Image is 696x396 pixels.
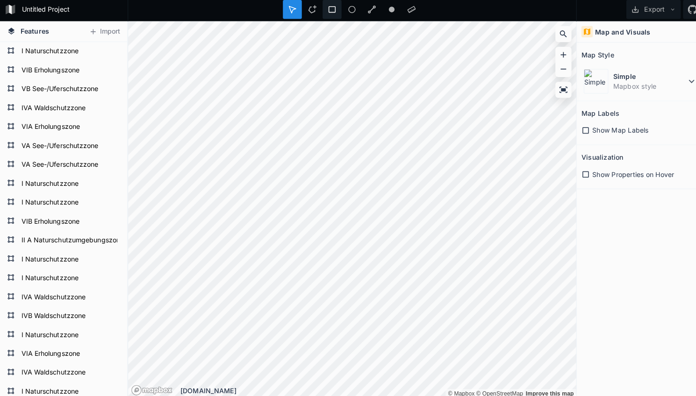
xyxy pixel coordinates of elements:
img: Simple [577,71,601,95]
a: Map feedback [519,388,567,395]
h2: Map Labels [574,107,612,121]
a: Mapbox logo [129,382,171,393]
span: Show Properties on Hover [585,170,666,179]
h2: Visualization [574,150,616,165]
span: Features [20,28,49,38]
a: Mapbox [443,388,469,395]
dt: Simple [606,73,678,83]
span: Show Map Labels [585,126,641,136]
div: [DOMAIN_NAME] [178,383,569,393]
h2: Map Style [574,49,607,64]
h4: Map and Visuals [588,29,643,39]
button: Import [83,26,123,41]
a: OpenStreetMap [471,388,517,395]
dd: Mapbox style [606,83,678,92]
button: Export [619,2,673,21]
